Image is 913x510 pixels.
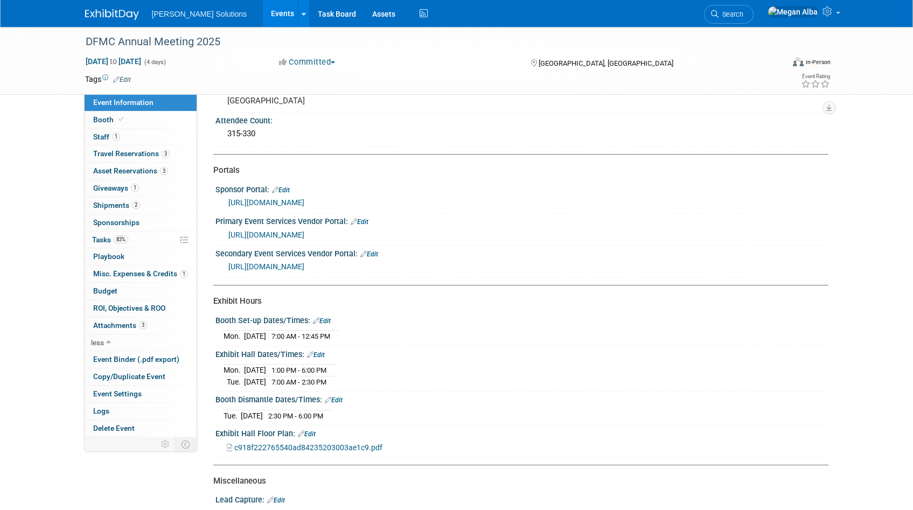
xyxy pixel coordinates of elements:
td: Tue. [224,410,241,421]
a: Shipments2 [85,197,197,214]
span: (4 days) [143,59,166,66]
span: 2 [132,201,140,209]
pre: [STREET_ADDRESS] [GEOGRAPHIC_DATA] [227,86,459,106]
div: Exhibit Hall Dates/Times: [215,346,828,360]
a: Delete Event [85,420,197,437]
span: c918f222765540ad84235203003ae1c9.pdf [234,443,382,452]
td: [DATE] [244,331,266,342]
td: Mon. [224,365,244,376]
td: Tue. [224,376,244,387]
a: [URL][DOMAIN_NAME] [228,198,304,207]
a: Attachments3 [85,317,197,334]
span: Event Settings [93,389,142,398]
button: Committed [275,57,339,68]
span: Search [719,10,743,18]
span: 1 [131,184,139,192]
td: [DATE] [244,365,266,376]
span: 3 [162,150,170,158]
span: Logs [93,407,109,415]
span: 1 [180,270,188,278]
a: ROI, Objectives & ROO [85,300,197,317]
span: 3 [139,321,147,329]
span: Delete Event [93,424,135,432]
a: Edit [360,250,378,258]
i: Booth reservation complete [119,116,124,122]
span: 1:00 PM - 6:00 PM [271,366,326,374]
span: less [91,338,104,347]
a: Event Binder (.pdf export) [85,351,197,368]
div: Event Rating [801,74,830,79]
span: 7:00 AM - 12:45 PM [271,332,330,340]
span: 2:30 PM - 6:00 PM [268,412,323,420]
span: Event Information [93,98,154,107]
a: Event Settings [85,386,197,402]
span: Budget [93,287,117,295]
div: Event Format [720,56,831,72]
a: Search [704,5,754,24]
div: Booth Set-up Dates/Times: [215,312,828,326]
div: Portals [213,165,820,176]
span: Sponsorships [93,218,140,227]
div: Exhibit Hall Floor Plan: [215,425,828,439]
img: Megan Alba [768,6,818,18]
a: Budget [85,283,197,299]
img: Format-Inperson.png [793,58,804,66]
a: Travel Reservations3 [85,145,197,162]
a: Logs [85,403,197,420]
span: Asset Reservations [93,166,168,175]
a: Edit [351,218,368,226]
div: Attendee Count: [215,113,828,126]
div: DFMC Annual Meeting 2025 [82,32,768,52]
span: Giveaways [93,184,139,192]
span: Misc. Expenses & Credits [93,269,188,278]
span: ROI, Objectives & ROO [93,304,165,312]
a: Event Information [85,94,197,111]
span: Shipments [93,201,140,209]
a: c918f222765540ad84235203003ae1c9.pdf [227,443,382,452]
span: 83% [114,235,128,243]
div: Lead Capture: [215,492,828,506]
td: [DATE] [244,376,266,387]
span: Event Binder (.pdf export) [93,355,179,364]
span: [DATE] [DATE] [85,57,142,66]
a: Edit [267,497,285,504]
div: Primary Event Services Vendor Portal: [215,213,828,227]
td: Tags [85,74,131,85]
a: Tasks83% [85,232,197,248]
a: Edit [307,351,325,359]
a: Misc. Expenses & Credits1 [85,266,197,282]
span: Tasks [92,235,128,244]
a: [URL][DOMAIN_NAME] [228,230,304,239]
td: [DATE] [241,410,263,421]
a: Edit [325,396,343,404]
a: [URL][DOMAIN_NAME] [228,262,304,271]
td: Mon. [224,331,244,342]
a: less [85,334,197,351]
span: [GEOGRAPHIC_DATA], [GEOGRAPHIC_DATA] [539,59,673,67]
div: Exhibit Hours [213,296,820,307]
a: Edit [313,317,331,325]
img: ExhibitDay [85,9,139,20]
div: Miscellaneous [213,476,820,487]
span: Booth [93,115,126,124]
span: to [108,57,119,66]
span: Playbook [93,252,124,261]
div: Booth Dismantle Dates/Times: [215,392,828,406]
div: 315-330 [224,125,820,142]
span: 1 [112,132,120,141]
div: Sponsor Portal: [215,181,828,195]
td: Personalize Event Tab Strip [156,437,175,451]
a: Copy/Duplicate Event [85,368,197,385]
a: Staff1 [85,129,197,145]
span: 3 [160,167,168,175]
a: Giveaways1 [85,180,197,197]
a: Edit [113,76,131,83]
a: Sponsorships [85,214,197,231]
div: In-Person [805,58,831,66]
span: Attachments [93,321,147,330]
a: Booth [85,111,197,128]
td: Toggle Event Tabs [175,437,197,451]
a: Edit [272,186,290,194]
span: 7:00 AM - 2:30 PM [271,378,326,386]
a: Edit [298,430,316,438]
